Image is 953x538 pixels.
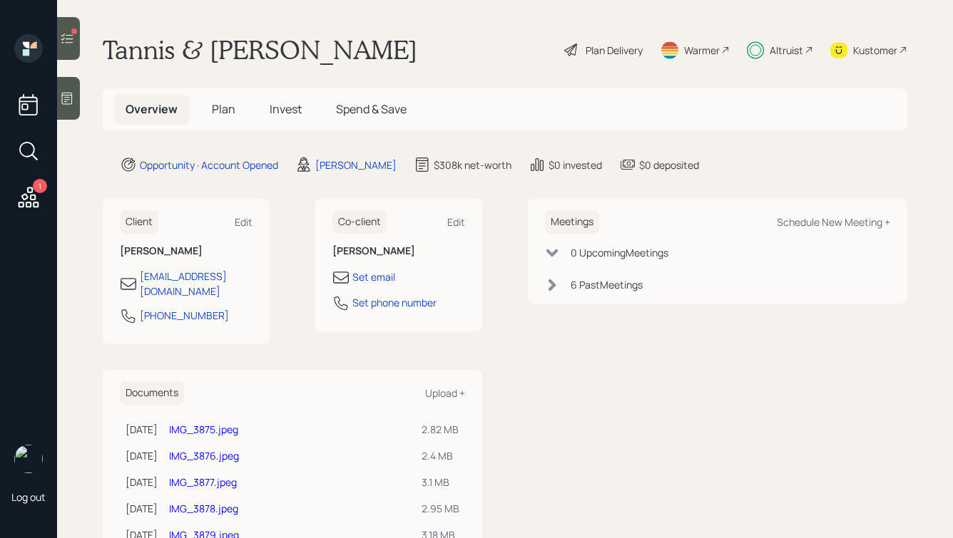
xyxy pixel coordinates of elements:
[770,43,803,58] div: Altruist
[853,43,897,58] div: Kustomer
[140,269,253,299] div: [EMAIL_ADDRESS][DOMAIN_NAME]
[126,448,158,463] div: [DATE]
[120,210,158,234] h6: Client
[126,422,158,437] div: [DATE]
[126,101,178,117] span: Overview
[120,245,253,257] h6: [PERSON_NAME]
[332,245,465,257] h6: [PERSON_NAME]
[545,210,599,234] h6: Meetings
[169,423,238,436] a: IMG_3875.jpeg
[212,101,235,117] span: Plan
[169,449,239,462] a: IMG_3876.jpeg
[549,157,602,172] div: $0 invested
[14,445,43,473] img: hunter_neumayer.jpg
[684,43,720,58] div: Warmer
[33,179,47,193] div: 1
[332,210,387,234] h6: Co-client
[777,215,890,229] div: Schedule New Meeting +
[571,277,643,292] div: 6 Past Meeting s
[422,422,459,437] div: 2.82 MB
[336,101,407,117] span: Spend & Save
[434,157,511,172] div: $308k net-worth
[270,101,302,117] span: Invest
[352,295,437,310] div: Set phone number
[571,245,668,260] div: 0 Upcoming Meeting s
[586,43,643,58] div: Plan Delivery
[422,475,459,490] div: 3.1 MB
[447,215,465,229] div: Edit
[140,157,278,172] div: Opportunity · Account Opened
[140,308,229,323] div: [PHONE_NUMBER]
[169,475,237,489] a: IMG_3877.jpeg
[120,381,184,405] h6: Documents
[315,157,397,172] div: [PERSON_NAME]
[425,386,465,400] div: Upload +
[235,215,253,229] div: Edit
[639,157,699,172] div: $0 deposited
[169,502,238,515] a: IMG_3878.jpeg
[422,501,459,516] div: 2.95 MB
[126,475,158,490] div: [DATE]
[103,34,417,66] h1: Tannis & [PERSON_NAME]
[422,448,459,463] div: 2.4 MB
[352,269,395,284] div: Set email
[126,501,158,516] div: [DATE]
[11,490,46,504] div: Log out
